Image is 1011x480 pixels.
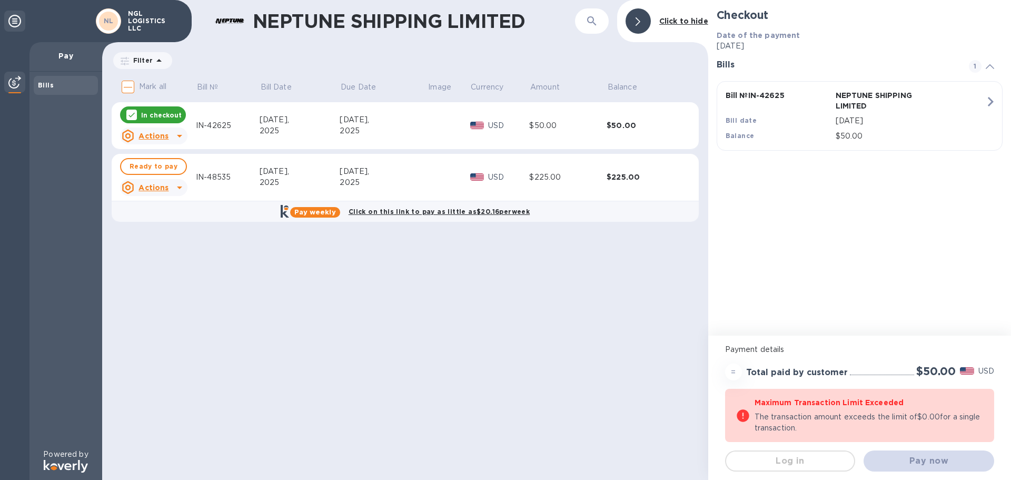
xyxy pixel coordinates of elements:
p: Powered by [43,449,88,460]
div: [DATE], [340,114,427,125]
div: [DATE], [260,166,340,177]
span: Amount [530,82,573,93]
p: Currency [471,82,503,93]
span: Bill Date [261,82,305,93]
div: 2025 [340,177,427,188]
p: Bill Date [261,82,292,93]
p: NEPTUNE SHIPPING LIMITED [836,90,941,111]
p: Image [428,82,451,93]
h1: NEPTUNE SHIPPING LIMITED [253,10,575,32]
h2: Checkout [717,8,1003,22]
div: $225.00 [607,172,684,182]
h2: $50.00 [916,365,956,378]
b: Balance [726,132,755,140]
b: Maximum Transaction Limit Exceeded [755,398,904,407]
span: 1 [969,60,982,73]
div: $50.00 [529,120,607,131]
u: Actions [138,132,168,140]
span: Bill № [197,82,232,93]
span: Balance [608,82,651,93]
p: Pay [38,51,94,61]
span: Due Date [341,82,390,93]
div: [DATE], [340,166,427,177]
p: NGL LOGISTICS LLC [128,10,181,32]
b: Bill date [726,116,757,124]
img: Logo [44,460,88,473]
b: NL [104,17,114,25]
p: Amount [530,82,560,93]
b: Click to hide [659,17,708,25]
img: USD [470,122,484,129]
p: USD [978,366,994,377]
p: USD [488,172,529,183]
h3: Total paid by customer [746,368,848,378]
p: [DATE] [836,115,985,126]
div: IN-48535 [196,172,260,183]
u: Actions [138,183,168,192]
div: $50.00 [607,120,684,131]
p: $50.00 [836,131,985,142]
div: 2025 [340,125,427,136]
p: The transaction amount exceeds the limit of $0.00 for a single transaction. [755,412,984,434]
div: IN-42625 [196,120,260,131]
p: In checkout [141,111,182,120]
img: USD [960,367,974,375]
b: Pay weekly [294,208,336,216]
span: Ready to pay [130,160,177,173]
button: Bill №IN-42625NEPTUNE SHIPPING LIMITEDBill date[DATE]Balance$50.00 [717,81,1003,151]
p: Payment details [725,344,994,355]
b: Click on this link to pay as little as $20.16 per week [349,208,530,215]
p: [DATE] [717,41,1003,52]
p: Due Date [341,82,376,93]
div: 2025 [260,177,340,188]
p: Bill № [197,82,219,93]
div: $225.00 [529,172,607,183]
div: = [725,364,742,380]
p: Filter [129,56,153,65]
p: Bill № IN-42625 [726,90,831,101]
b: Date of the payment [717,31,800,40]
b: Bills [38,81,54,89]
div: 2025 [260,125,340,136]
p: USD [488,120,529,131]
button: Ready to pay [120,158,187,175]
h3: Bills [717,60,956,70]
p: Mark all [139,81,166,92]
div: [DATE], [260,114,340,125]
img: USD [470,173,484,181]
p: Balance [608,82,637,93]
